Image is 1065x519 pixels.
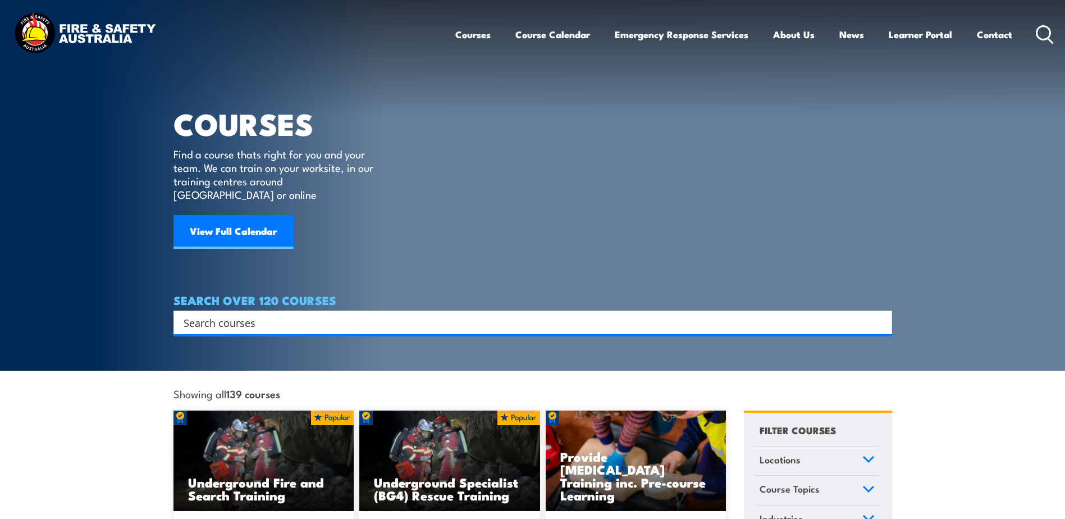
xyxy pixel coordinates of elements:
img: Underground mine rescue [359,411,540,512]
a: Underground Specialist (BG4) Rescue Training [359,411,540,512]
a: News [839,20,864,49]
h3: Underground Fire and Search Training [188,476,340,502]
h4: SEARCH OVER 120 COURSES [173,294,892,306]
a: Contact [977,20,1012,49]
a: Emergency Response Services [615,20,748,49]
p: Find a course thats right for you and your team. We can train on your worksite, in our training c... [173,147,378,201]
img: Low Voltage Rescue and Provide CPR [546,411,726,512]
a: Course Topics [755,476,880,505]
h3: Provide [MEDICAL_DATA] Training inc. Pre-course Learning [560,450,712,502]
span: Course Topics [760,481,820,497]
a: Provide [MEDICAL_DATA] Training inc. Pre-course Learning [546,411,726,512]
strong: 139 courses [226,386,280,401]
h3: Underground Specialist (BG4) Rescue Training [374,476,525,502]
img: Underground mine rescue [173,411,354,512]
h4: FILTER COURSES [760,422,836,438]
form: Search form [186,315,870,330]
a: About Us [773,20,815,49]
a: Course Calendar [515,20,590,49]
a: View Full Calendar [173,215,294,249]
a: Learner Portal [889,20,952,49]
span: Locations [760,452,801,467]
button: Search magnifier button [872,315,888,330]
a: Courses [455,20,491,49]
input: Search input [184,314,867,331]
h1: COURSES [173,110,390,136]
a: Underground Fire and Search Training [173,411,354,512]
span: Showing all [173,388,280,399]
a: Locations [755,447,880,476]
